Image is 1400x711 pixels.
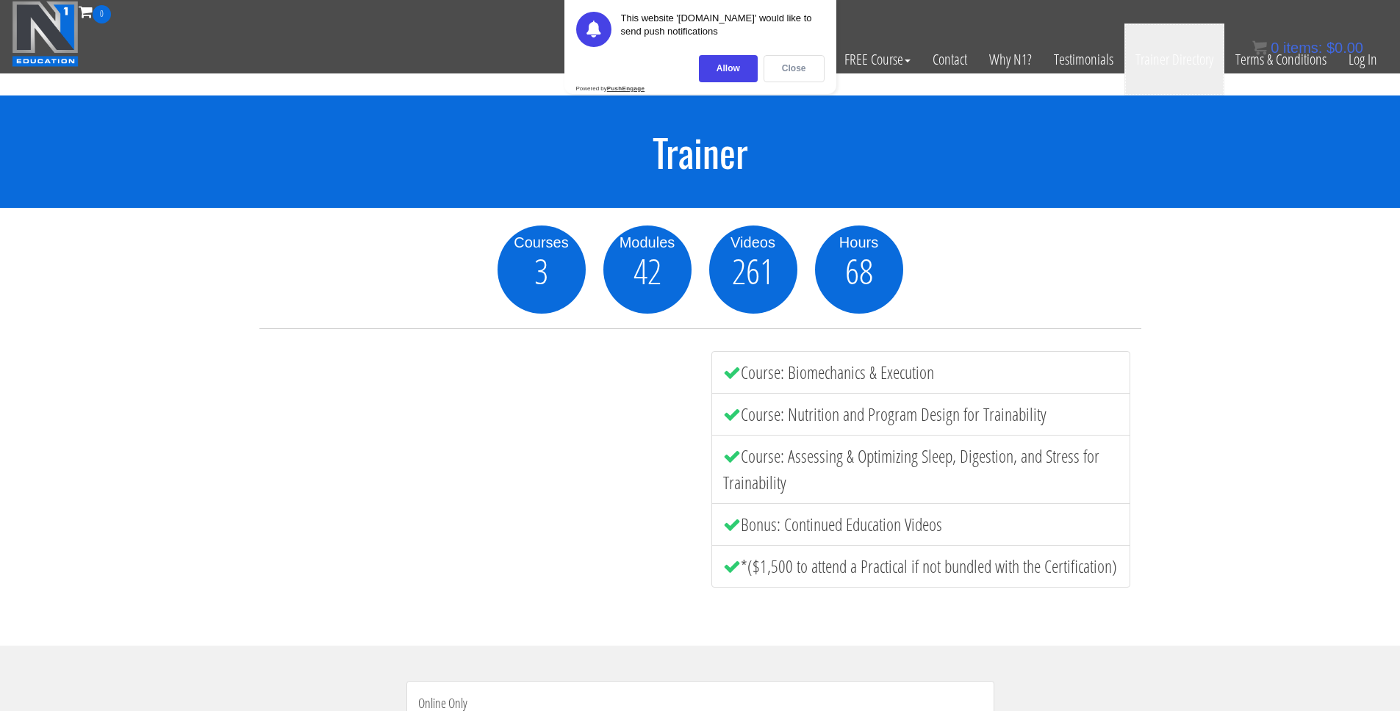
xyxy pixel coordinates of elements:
img: icon11.png [1252,40,1267,55]
span: items: [1283,40,1322,56]
span: 0 [1271,40,1279,56]
li: Course: Assessing & Optimizing Sleep, Digestion, and Stress for Trainability [711,435,1130,504]
div: Modules [603,231,692,253]
li: Course: Nutrition and Program Design for Trainability [711,393,1130,436]
a: Log In [1338,24,1388,95]
a: FREE Course [833,24,922,95]
div: This website '[DOMAIN_NAME]' would like to send push notifications [621,12,825,47]
div: Close [764,55,825,82]
span: 68 [845,253,873,289]
span: 261 [732,253,774,289]
div: Allow [699,55,758,82]
a: Trainer Directory [1124,24,1224,95]
a: 0 items: $0.00 [1252,40,1363,56]
div: Videos [709,231,797,253]
span: 0 [93,5,111,24]
h4: Online Only [418,696,983,711]
a: Why N1? [978,24,1043,95]
span: 42 [633,253,661,289]
div: Powered by [576,85,645,92]
li: *($1,500 to attend a Practical if not bundled with the Certification) [711,545,1130,588]
strong: PushEngage [607,85,645,92]
span: $ [1327,40,1335,56]
div: Hours [815,231,903,253]
a: Terms & Conditions [1224,24,1338,95]
div: Courses [498,231,586,253]
li: Course: Biomechanics & Execution [711,351,1130,394]
span: 3 [534,253,548,289]
li: Bonus: Continued Education Videos [711,503,1130,546]
a: 0 [79,1,111,21]
a: Contact [922,24,978,95]
img: n1-education [12,1,79,67]
bdi: 0.00 [1327,40,1363,56]
a: Testimonials [1043,24,1124,95]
